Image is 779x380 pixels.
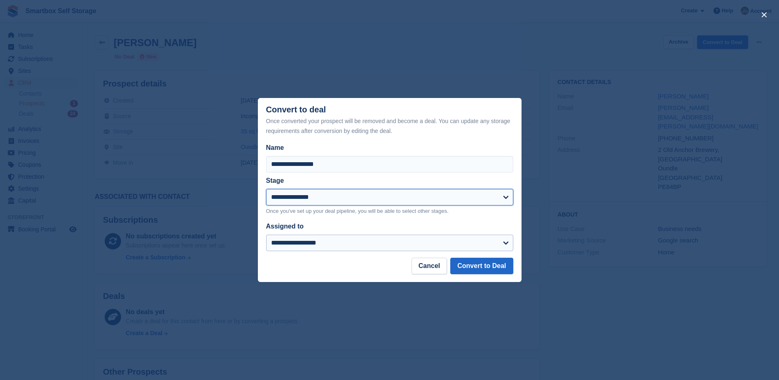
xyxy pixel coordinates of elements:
label: Stage [266,177,284,184]
button: Convert to Deal [450,258,513,274]
label: Assigned to [266,223,304,230]
label: Name [266,143,513,153]
div: Once converted your prospect will be removed and become a deal. You can update any storage requir... [266,116,513,136]
button: close [758,8,771,21]
button: Cancel [412,258,447,274]
div: Convert to deal [266,105,513,136]
p: Once you've set up your deal pipeline, you will be able to select other stages. [266,207,513,215]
